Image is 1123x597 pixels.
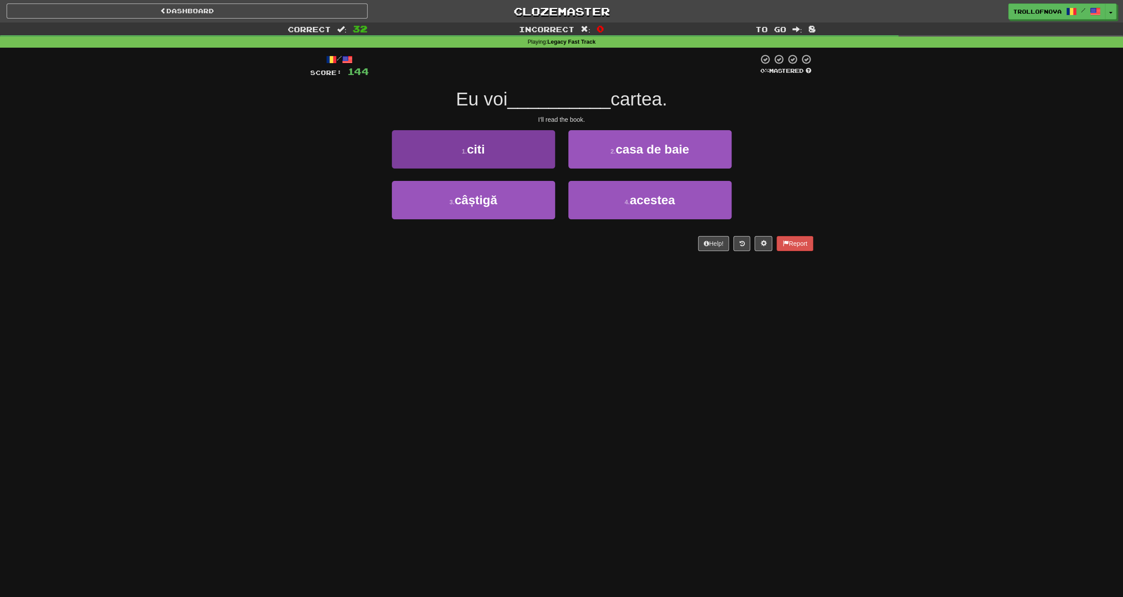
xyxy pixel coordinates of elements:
span: casa de baie [616,143,689,156]
div: I'll read the book. [310,115,813,124]
span: : [581,26,590,33]
button: 4.acestea [568,181,732,219]
span: 0 [597,23,604,34]
div: Mastered [759,67,813,75]
button: 1.citi [392,130,555,169]
small: 3 . [449,199,454,206]
a: Dashboard [7,4,368,19]
span: 32 [353,23,368,34]
span: Eu voi [456,89,507,109]
a: Clozemaster [381,4,742,19]
span: : [337,26,347,33]
span: acestea [630,193,675,207]
span: Score: [310,69,342,76]
span: cartea. [610,89,667,109]
button: 3.câștigă [392,181,555,219]
span: : [792,26,802,33]
small: 2 . [610,148,616,155]
span: Incorrect [519,25,575,34]
a: TrollOfNova / [1008,4,1105,19]
button: 2.casa de baie [568,130,732,169]
span: TrollOfNova [1013,8,1062,15]
small: 1 . [462,148,467,155]
span: 8 [808,23,815,34]
span: câștigă [454,193,497,207]
span: citi [467,143,485,156]
span: __________ [507,89,611,109]
button: Report [777,236,813,251]
button: Round history (alt+y) [733,236,750,251]
span: 0 % [760,67,769,74]
strong: Legacy Fast Track [547,39,595,45]
div: / [310,54,369,65]
span: Correct [288,25,331,34]
span: / [1081,7,1085,13]
span: To go [755,25,786,34]
button: Help! [698,236,729,251]
span: 144 [347,66,369,77]
small: 4 . [624,199,630,206]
